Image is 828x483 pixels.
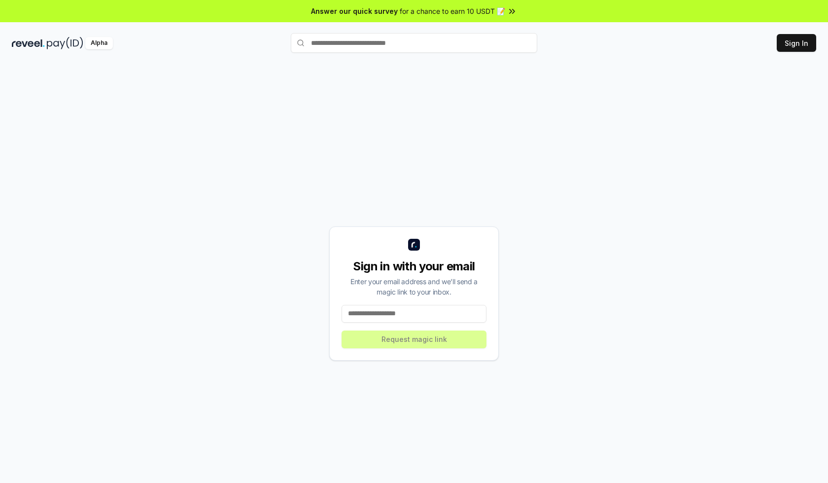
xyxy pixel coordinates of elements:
[12,37,45,49] img: reveel_dark
[311,6,398,16] span: Answer our quick survey
[85,37,113,49] div: Alpha
[408,239,420,251] img: logo_small
[400,6,505,16] span: for a chance to earn 10 USDT 📝
[777,34,816,52] button: Sign In
[342,259,486,274] div: Sign in with your email
[47,37,83,49] img: pay_id
[342,276,486,297] div: Enter your email address and we’ll send a magic link to your inbox.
